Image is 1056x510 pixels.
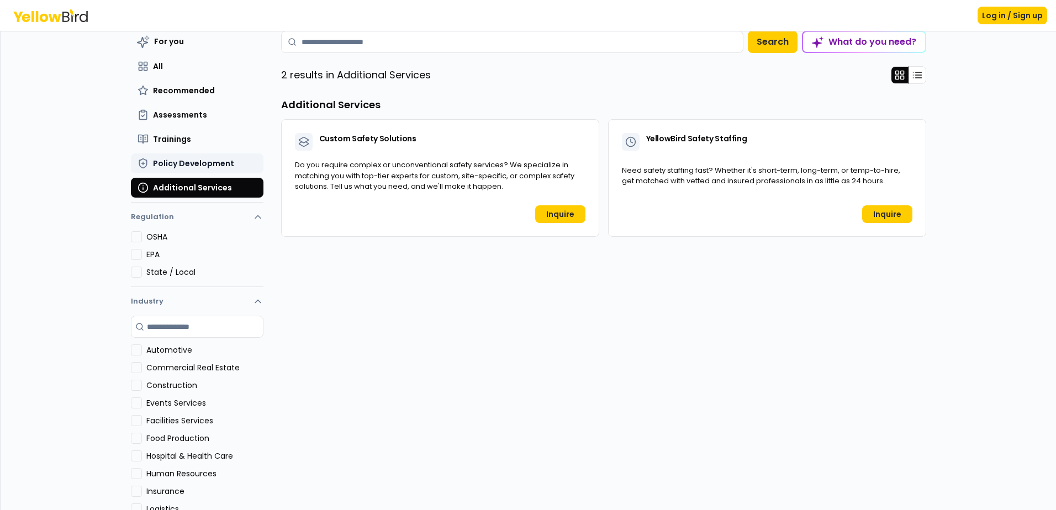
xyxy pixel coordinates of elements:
button: For you [131,31,263,52]
span: Do you require complex or unconventional safety services? We specialize in matching you with top-... [295,160,574,192]
span: Need safety staffing fast? Whether it's short-term, long-term, or temp-to-hire, get matched with ... [622,165,900,187]
button: What do you need? [802,31,926,53]
div: What do you need? [803,32,925,52]
p: 2 results in Additional Services [281,67,431,83]
span: Recommended [153,85,215,96]
label: Food Production [146,433,263,444]
label: Human Resources [146,468,263,479]
label: OSHA [146,231,263,242]
span: Additional Services [153,182,232,193]
button: Recommended [131,81,263,100]
button: Log in / Sign up [978,7,1047,24]
span: Custom Safety Solutions [319,133,416,144]
span: All [153,61,163,72]
button: Regulation [131,207,263,231]
label: Hospital & Health Care [146,450,263,461]
button: Assessments [131,105,263,125]
button: Policy Development [131,153,263,173]
label: Events Services [146,397,263,408]
button: Trainings [131,129,263,149]
span: YellowBird Safety Staffing [646,133,747,144]
div: Regulation [131,231,263,286]
span: Assessments [153,109,207,120]
a: Inquire [535,205,585,223]
label: State / Local [146,267,263,278]
label: Facilities Services [146,415,263,426]
span: Trainings [153,134,191,145]
span: For you [154,36,184,47]
button: Industry [131,287,263,316]
a: Inquire [862,205,912,223]
label: Automotive [146,344,263,355]
button: Search [748,31,798,53]
button: Additional Services [131,178,263,198]
label: Commercial Real Estate [146,362,263,373]
h3: Additional Services [281,97,926,113]
span: Policy Development [153,158,234,169]
label: Insurance [146,486,263,497]
button: All [131,56,263,76]
label: Construction [146,380,263,391]
label: EPA [146,249,263,260]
